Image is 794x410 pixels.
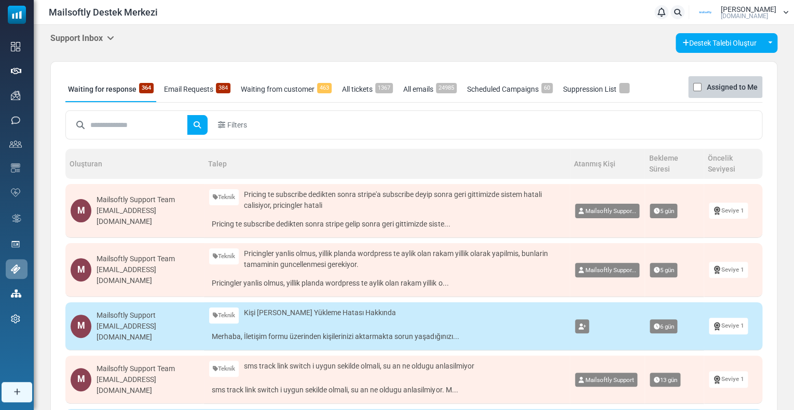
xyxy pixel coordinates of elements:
a: Seviye 1 [709,203,748,219]
a: Seviye 1 [709,318,748,334]
label: Assigned to Me [707,81,758,93]
img: domain-health-icon.svg [11,188,20,196]
a: Seviye 1 [709,371,748,387]
img: settings-icon.svg [11,314,20,323]
span: [PERSON_NAME] [721,6,776,13]
h5: Support Inbox [50,33,114,43]
a: Merhaba, İletişim formu üzerinden kişilerinizi aktarmakta sorun yaşadığınızı... [209,329,564,345]
span: 24985 [436,83,457,93]
div: M [71,315,91,338]
span: Filters [227,120,247,131]
a: Suppression List [560,76,632,102]
span: 5 gün [650,204,677,218]
a: Waiting for response364 [65,76,156,102]
img: campaigns-icon.png [11,91,20,100]
span: Pricingler yanlis olmus, yillik planda wordpress te aylik olan rakam yillik olarak yapilmis, bunl... [244,248,565,270]
a: Teknik [209,189,239,205]
img: dashboard-icon.svg [11,42,20,51]
th: Bekleme Süresi [645,149,704,179]
a: Destek Talebi Oluştur [676,33,763,53]
div: Mailsoftly Support Team [97,194,199,205]
span: Mailsoftly Destek Merkezi [49,5,158,19]
div: M [71,368,91,391]
a: Pricingler yanlis olmus, yillik planda wordpress te aylik olan rakam yillik o... [209,275,564,291]
img: mailsoftly_icon_blue_white.svg [8,6,26,24]
a: Pricing te subscribe dedikten sonra stripe gelip sonra geri gittimizde siste... [209,216,564,232]
span: 6 gün [650,319,677,334]
img: sms-icon.png [11,116,20,125]
span: [DOMAIN_NAME] [721,13,768,19]
span: 364 [139,83,154,93]
a: Teknik [209,307,239,323]
th: Öncelik Seviyesi [704,149,762,179]
img: workflow.svg [11,213,22,224]
div: Mailsoftly Support Team [97,363,199,374]
a: Mailsoftly Suppor... [575,204,640,218]
span: Kişi [PERSON_NAME] Yükleme Hatası Hakkında [244,307,396,318]
span: Pricing te subscribe dedikten sonra stripe'a subscribe deyip sonra geri gittimizde sistem hatali ... [244,189,565,211]
div: [EMAIL_ADDRESS][DOMAIN_NAME] [97,205,199,227]
a: Mailsoftly Support [575,373,638,387]
div: M [71,199,91,222]
img: support-icon-active.svg [11,264,20,274]
th: Atanmış Kişi [570,149,645,179]
a: sms track link switch i uygun sekilde olmali, su an ne oldugu anlasilmiyor. M... [209,382,564,398]
div: [EMAIL_ADDRESS][DOMAIN_NAME] [97,321,199,343]
span: sms track link switch i uygun sekilde olmali, su an ne oldugu anlasilmiyor [244,361,474,372]
th: Oluşturan [65,149,204,179]
div: [EMAIL_ADDRESS][DOMAIN_NAME] [97,264,199,286]
a: Waiting from customer463 [238,76,334,102]
span: 1367 [375,83,393,93]
div: M [71,258,91,281]
a: Scheduled Campaigns60 [464,76,555,102]
th: Talep [204,149,569,179]
span: Mailsoftly Suppor... [585,266,636,274]
img: User Logo [692,5,718,20]
div: [EMAIL_ADDRESS][DOMAIN_NAME] [97,374,199,396]
span: 463 [317,83,332,93]
a: All emails24985 [401,76,459,102]
a: User Logo [PERSON_NAME] [DOMAIN_NAME] [692,5,789,20]
a: All tickets1367 [339,76,395,102]
div: Mailsoftly Support [97,310,199,321]
a: Mailsoftly Suppor... [575,263,640,277]
div: Mailsoftly Support Team [97,253,199,264]
span: Mailsoftly Support [585,376,634,384]
img: contacts-icon.svg [9,140,22,148]
span: 5 gün [650,263,677,277]
span: 384 [216,83,230,93]
a: Seviye 1 [709,262,748,278]
span: Mailsoftly Suppor... [585,207,636,215]
img: landing_pages.svg [11,239,20,249]
a: Email Requests384 [161,76,233,102]
a: Teknik [209,361,239,377]
img: email-templates-icon.svg [11,163,20,173]
a: Teknik [209,248,239,264]
span: 60 [541,83,553,93]
span: 13 gün [650,373,680,387]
